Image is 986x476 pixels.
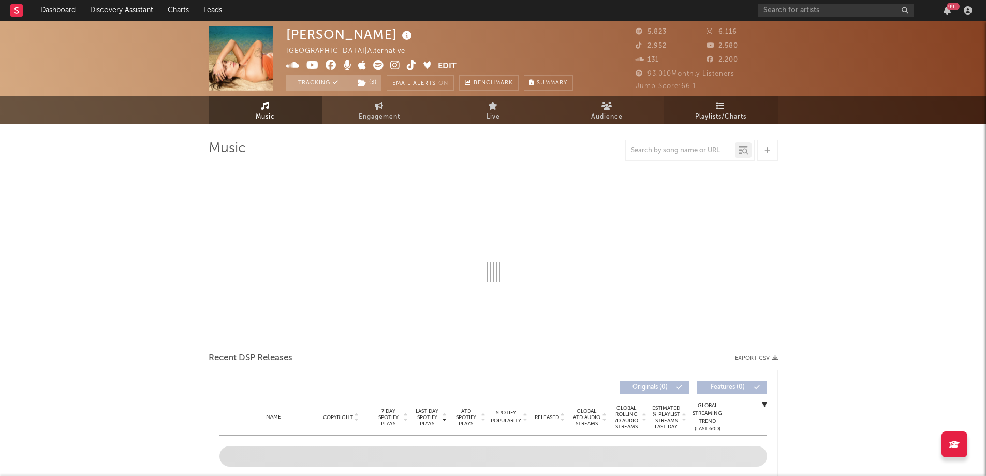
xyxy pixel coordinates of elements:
[944,6,951,15] button: 99+
[474,77,513,90] span: Benchmark
[375,408,402,427] span: 7 Day Spotify Plays
[414,408,441,427] span: Last Day Spotify Plays
[452,408,480,427] span: ATD Spotify Plays
[550,96,664,124] a: Audience
[652,405,681,430] span: Estimated % Playlist Streams Last Day
[286,45,417,57] div: [GEOGRAPHIC_DATA] | Alternative
[758,4,914,17] input: Search for artists
[487,111,500,123] span: Live
[692,402,723,433] div: Global Streaming Trend (Last 60D)
[459,75,519,91] a: Benchmark
[697,381,767,394] button: Features(0)
[322,96,436,124] a: Engagement
[572,408,601,427] span: Global ATD Audio Streams
[707,42,738,49] span: 2,580
[704,384,752,391] span: Features ( 0 )
[323,414,353,421] span: Copyright
[636,83,696,90] span: Jump Score: 66.1
[438,60,457,73] button: Edit
[612,405,641,430] span: Global Rolling 7D Audio Streams
[209,352,292,365] span: Recent DSP Releases
[351,75,382,91] span: ( 3 )
[209,96,322,124] a: Music
[256,111,275,123] span: Music
[535,414,559,421] span: Released
[524,75,573,91] button: Summary
[636,28,667,35] span: 5,823
[491,409,521,425] span: Spotify Popularity
[636,42,667,49] span: 2,952
[735,355,778,362] button: Export CSV
[707,56,738,63] span: 2,200
[387,75,454,91] button: Email AlertsOn
[707,28,737,35] span: 6,116
[286,26,415,43] div: [PERSON_NAME]
[636,70,734,77] span: 93,010 Monthly Listeners
[351,75,381,91] button: (3)
[626,147,735,155] input: Search by song name or URL
[436,96,550,124] a: Live
[695,111,746,123] span: Playlists/Charts
[537,80,567,86] span: Summary
[591,111,623,123] span: Audience
[664,96,778,124] a: Playlists/Charts
[286,75,351,91] button: Tracking
[947,3,960,10] div: 99 +
[636,56,659,63] span: 131
[240,413,308,421] div: Name
[626,384,674,391] span: Originals ( 0 )
[620,381,689,394] button: Originals(0)
[438,81,448,86] em: On
[359,111,400,123] span: Engagement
